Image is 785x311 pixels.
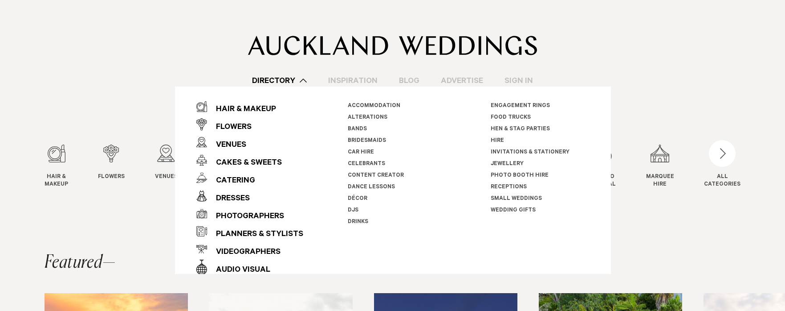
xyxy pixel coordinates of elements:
a: Accommodation [347,103,400,109]
div: Catering [207,172,255,190]
a: Directory [241,75,317,87]
a: Blog [388,75,430,87]
a: Catering [196,169,303,187]
swiper-slide: 10 / 12 [595,145,634,196]
a: Sign In [494,75,544,87]
a: Content Creator [347,173,403,179]
a: Advertise [430,75,494,87]
a: Celebrants [347,161,385,167]
a: Hair & Makeup [196,98,303,116]
a: Receptions [491,184,527,191]
div: Audio Visual [207,261,270,279]
swiper-slide: 2 / 12 [98,145,142,196]
swiper-slide: 1 / 12 [45,145,86,196]
a: Hire [491,138,504,144]
swiper-slide: 11 / 12 [646,145,692,196]
a: Car Hire [347,149,374,156]
div: Venues [207,137,246,154]
a: Wedding Gifts [491,207,536,214]
a: Videographers [196,241,303,258]
a: Flowers [196,116,303,133]
swiper-slide: 3 / 12 [155,145,195,196]
a: Photographers [196,205,303,223]
span: Flowers [98,174,125,181]
div: Cakes & Sweets [207,154,281,172]
a: Inspiration [317,75,388,87]
div: Dresses [207,190,249,208]
a: Bands [347,126,366,133]
span: Hair & Makeup [45,174,68,189]
a: Jewellery [491,161,524,167]
img: Auckland Weddings Logo [248,36,537,55]
a: Flowers [98,145,125,181]
a: Venues [155,145,178,181]
div: Photographers [207,208,284,226]
a: Alterations [347,115,387,121]
a: Hen & Stag Parties [491,126,550,133]
h2: Featured [45,254,116,272]
a: Planners & Stylists [196,223,303,241]
a: Photo Booth Hire [491,173,549,179]
a: Engagement Rings [491,103,550,109]
a: DJs [347,207,358,214]
a: Cakes & Sweets [196,151,303,169]
a: Dresses [196,187,303,205]
a: Marquee Hire [646,145,674,189]
a: Décor [347,196,367,202]
a: Food Trucks [491,115,531,121]
a: Small Weddings [491,196,542,202]
a: Drinks [347,219,368,225]
div: ALL CATEGORIES [704,174,740,189]
div: Flowers [207,119,251,137]
a: Venues [196,133,303,151]
div: Videographers [207,244,280,261]
a: Dance Lessons [347,184,395,191]
a: Hair & Makeup [45,145,68,189]
div: Hair & Makeup [207,101,276,119]
button: ALLCATEGORIES [704,145,740,187]
a: Audio Visual [196,258,303,276]
div: Planners & Stylists [207,226,303,244]
a: Invitations & Stationery [491,149,569,156]
a: Bridesmaids [347,138,386,144]
span: Marquee Hire [646,174,674,189]
span: Venues [155,174,178,181]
